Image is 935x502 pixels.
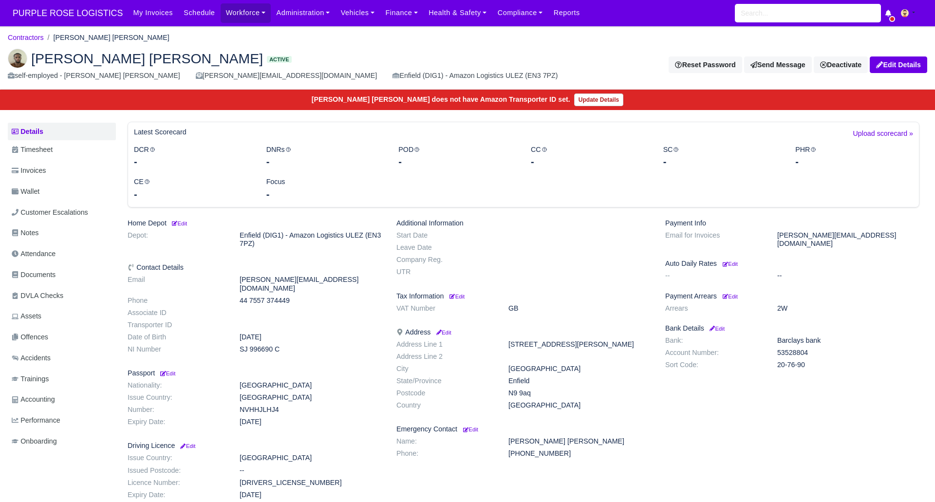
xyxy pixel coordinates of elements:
[31,52,263,65] span: [PERSON_NAME] [PERSON_NAME]
[665,260,919,268] h6: Auto Daily Rates
[12,186,39,197] span: Wallet
[120,393,232,402] dt: Issue Country:
[232,333,389,341] dd: [DATE]
[266,155,384,168] div: -
[8,411,116,430] a: Performance
[12,332,48,343] span: Offences
[12,311,41,322] span: Assets
[120,321,232,329] dt: Transporter ID
[128,442,382,450] h6: Driving Licence
[389,401,501,409] dt: Country
[159,369,175,377] a: Edit
[501,437,658,446] dd: [PERSON_NAME] [PERSON_NAME]
[658,349,770,357] dt: Account Number:
[396,328,651,336] h6: Address
[128,3,178,22] a: My Invoices
[170,219,187,227] a: Edit
[232,406,389,414] dd: NVHHJLHJ4
[380,3,423,22] a: Finance
[389,449,501,458] dt: Phone:
[8,140,116,159] a: Timesheet
[463,427,478,432] small: Edit
[179,442,195,449] a: Edit
[8,3,128,23] span: PURPLE ROSE LOGISTICS
[267,56,291,63] span: Active
[423,3,492,22] a: Health & Safety
[12,165,46,176] span: Invoices
[12,144,53,155] span: Timesheet
[396,425,651,433] h6: Emergency Contact
[259,144,392,169] div: DNRs
[770,231,927,248] dd: [PERSON_NAME][EMAIL_ADDRESS][DOMAIN_NAME]
[501,304,658,313] dd: GB
[656,144,788,169] div: SC
[12,248,56,260] span: Attendance
[0,41,935,90] div: Guled Fuad hassan haji
[770,336,927,345] dd: Barclays bank
[389,377,501,385] dt: State/Province
[8,370,116,389] a: Trainings
[120,491,232,499] dt: Expiry Date:
[658,231,770,248] dt: Email for Invoices
[8,328,116,347] a: Offences
[389,243,501,252] dt: Leave Date
[134,155,252,168] div: -
[770,272,927,280] dd: --
[721,260,738,267] a: Edit
[221,3,271,22] a: Workforce
[8,244,116,263] a: Attendance
[232,454,389,462] dd: [GEOGRAPHIC_DATA]
[120,418,232,426] dt: Expiry Date:
[434,330,451,335] small: Edit
[120,466,232,475] dt: Issued Postcode:
[735,4,881,22] input: Search...
[259,176,392,201] div: Focus
[12,394,55,405] span: Accounting
[663,155,781,168] div: -
[708,324,725,332] a: Edit
[448,292,465,300] a: Edit
[232,381,389,390] dd: [GEOGRAPHIC_DATA]
[744,56,812,73] a: Send Message
[396,219,651,227] h6: Additional Information
[658,336,770,345] dt: Bank:
[501,449,658,458] dd: [PHONE_NUMBER]
[232,231,389,248] dd: Enfield (DIG1) - Amazon Logistics ULEZ (EN3 7PZ)
[8,123,116,141] a: Details
[501,377,658,385] dd: Enfield
[398,155,516,168] div: -
[120,406,232,414] dt: Number:
[134,187,252,201] div: -
[524,144,656,169] div: CC
[44,32,169,43] li: [PERSON_NAME] [PERSON_NAME]
[179,443,195,449] small: Edit
[788,144,920,169] div: PHR
[12,353,51,364] span: Accidents
[501,365,658,373] dd: [GEOGRAPHIC_DATA]
[120,345,232,353] dt: NI Number
[12,207,88,218] span: Customer Escalations
[658,272,770,280] dt: --
[8,390,116,409] a: Accounting
[127,176,259,201] div: CE
[232,479,389,487] dd: [DRIVERS_LICENSE_NUMBER]
[393,70,558,81] div: Enfield (DIG1) - Amazon Logistics ULEZ (EN3 7PZ)
[8,223,116,242] a: Notes
[665,219,919,227] h6: Payment Info
[178,3,220,22] a: Schedule
[814,56,868,73] a: Deactivate
[501,340,658,349] dd: [STREET_ADDRESS][PERSON_NAME]
[196,70,377,81] div: [PERSON_NAME][EMAIL_ADDRESS][DOMAIN_NAME]
[127,144,259,169] div: DCR
[770,304,927,313] dd: 2W
[12,415,60,426] span: Performance
[548,3,585,22] a: Reports
[870,56,927,73] a: Edit Details
[266,187,384,201] div: -
[665,324,919,333] h6: Bank Details
[574,93,623,106] a: Update Details
[434,328,451,336] a: Edit
[389,256,501,264] dt: Company Reg.
[8,307,116,326] a: Assets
